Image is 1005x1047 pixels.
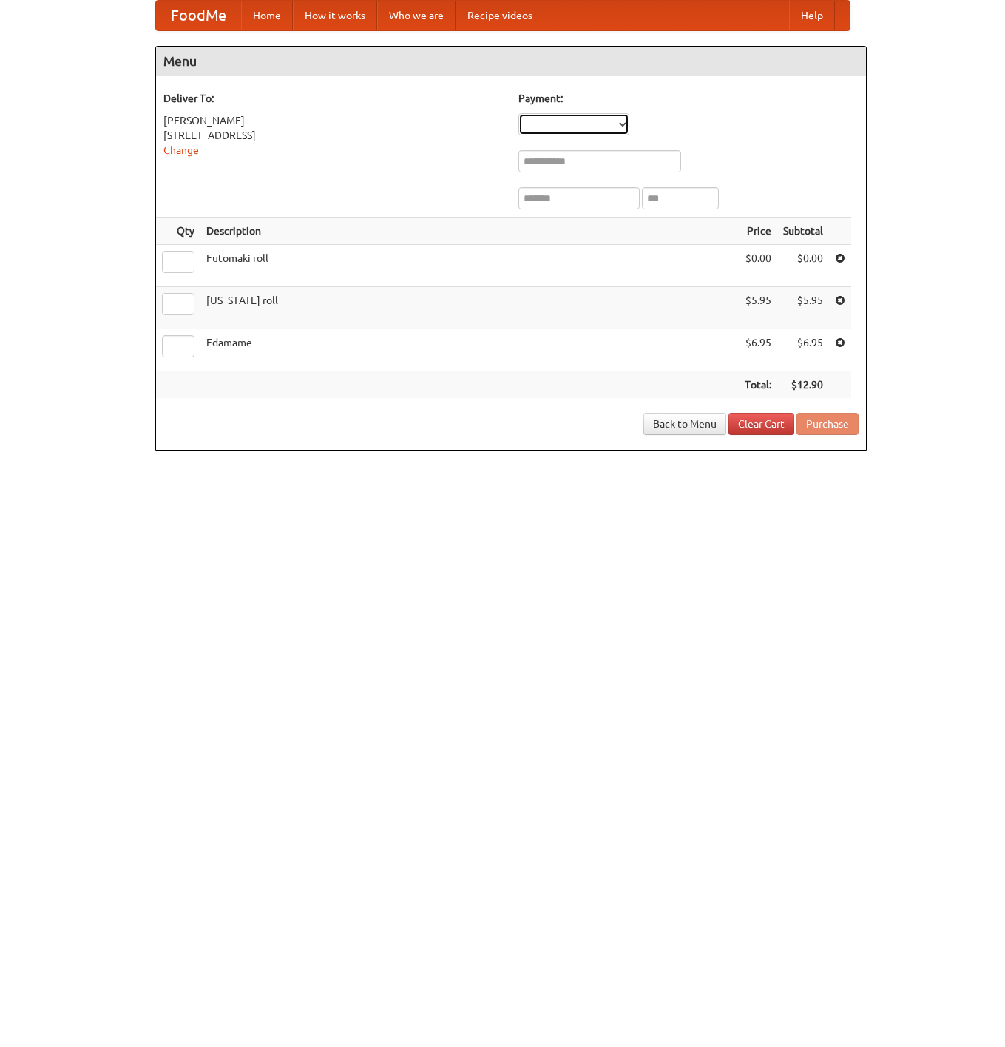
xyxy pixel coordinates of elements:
a: How it works [293,1,377,30]
a: Clear Cart [728,413,794,435]
td: $0.00 [739,245,777,287]
a: Who we are [377,1,456,30]
h5: Payment: [518,91,859,106]
th: Description [200,218,739,245]
td: Edamame [200,329,739,371]
th: $12.90 [777,371,829,399]
td: $5.95 [777,287,829,329]
button: Purchase [796,413,859,435]
a: Back to Menu [643,413,726,435]
th: Subtotal [777,218,829,245]
a: Recipe videos [456,1,544,30]
a: Home [241,1,293,30]
th: Price [739,218,777,245]
h5: Deliver To: [163,91,504,106]
td: [US_STATE] roll [200,287,739,329]
div: [PERSON_NAME] [163,113,504,128]
td: $6.95 [739,329,777,371]
td: $6.95 [777,329,829,371]
div: [STREET_ADDRESS] [163,128,504,143]
td: $0.00 [777,245,829,287]
td: $5.95 [739,287,777,329]
a: Change [163,144,199,156]
h4: Menu [156,47,866,76]
th: Total: [739,371,777,399]
a: Help [789,1,835,30]
td: Futomaki roll [200,245,739,287]
a: FoodMe [156,1,241,30]
th: Qty [156,218,200,245]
